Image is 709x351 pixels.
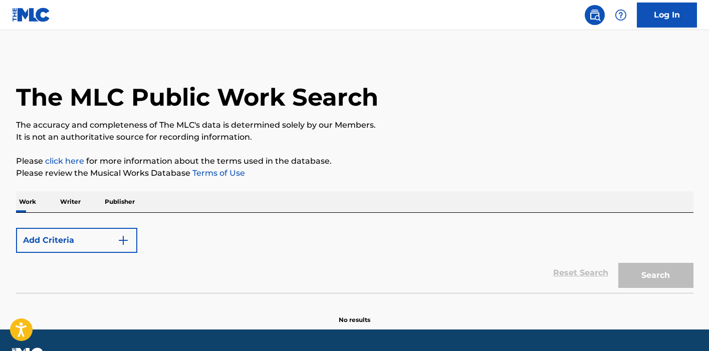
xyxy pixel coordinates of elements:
h1: The MLC Public Work Search [16,82,378,112]
button: Add Criteria [16,228,137,253]
p: Work [16,191,39,212]
img: search [589,9,601,21]
img: MLC Logo [12,8,51,22]
a: Terms of Use [190,168,245,178]
div: Help [611,5,631,25]
p: The accuracy and completeness of The MLC's data is determined solely by our Members. [16,119,693,131]
form: Search Form [16,223,693,293]
p: Publisher [102,191,138,212]
p: Please for more information about the terms used in the database. [16,155,693,167]
p: No results [339,303,370,324]
p: It is not an authoritative source for recording information. [16,131,693,143]
a: Log In [637,3,697,28]
a: click here [45,156,84,166]
img: help [615,9,627,21]
p: Please review the Musical Works Database [16,167,693,179]
p: Writer [57,191,84,212]
a: Public Search [585,5,605,25]
img: 9d2ae6d4665cec9f34b9.svg [117,234,129,246]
